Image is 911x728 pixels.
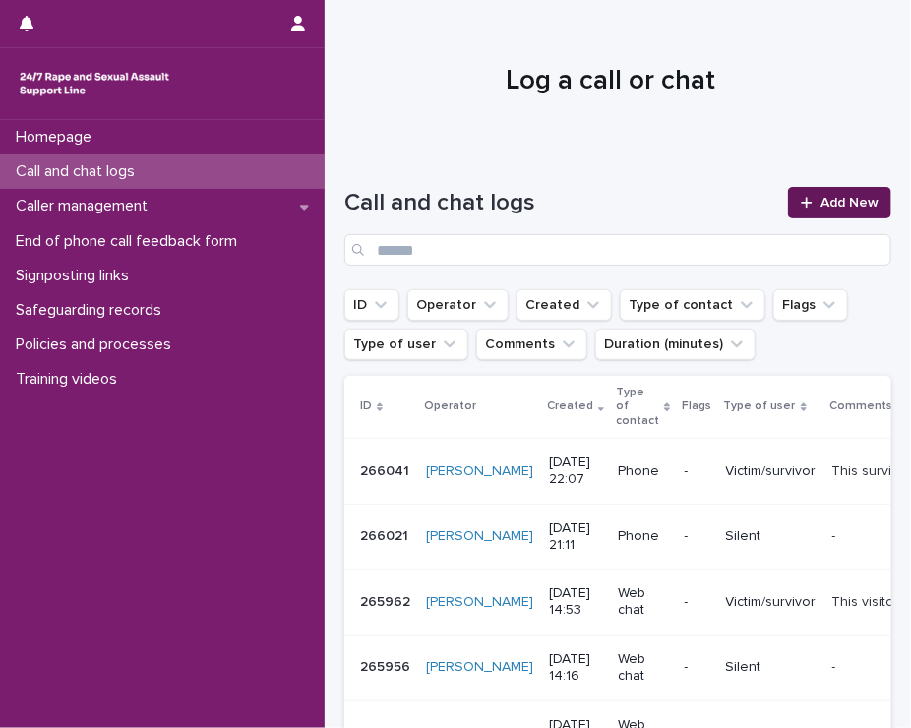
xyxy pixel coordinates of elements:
[8,197,163,215] p: Caller management
[685,594,710,611] p: -
[549,520,602,554] p: [DATE] 21:11
[407,289,509,321] button: Operator
[773,289,848,321] button: Flags
[360,459,413,480] p: 266041
[685,659,710,676] p: -
[620,289,765,321] button: Type of contact
[426,594,533,611] a: [PERSON_NAME]
[726,594,817,611] p: Victim/survivor
[360,395,372,417] p: ID
[820,196,879,210] span: Add New
[549,651,602,685] p: [DATE] 14:16
[685,463,710,480] p: -
[344,289,399,321] button: ID
[788,187,891,218] a: Add New
[8,335,187,354] p: Policies and processes
[516,289,612,321] button: Created
[16,64,173,103] img: rhQMoQhaT3yELyF149Cw
[8,232,253,251] p: End of phone call feedback form
[8,301,177,320] p: Safeguarding records
[830,395,893,417] p: Comments
[618,651,668,685] p: Web chat
[726,463,817,480] p: Victim/survivor
[595,329,756,360] button: Duration (minutes)
[8,162,151,181] p: Call and chat logs
[426,463,533,480] a: [PERSON_NAME]
[8,267,145,285] p: Signposting links
[8,370,133,389] p: Training videos
[683,395,712,417] p: Flags
[726,528,817,545] p: Silent
[832,655,840,676] p: -
[344,234,891,266] input: Search
[360,655,414,676] p: 265956
[360,590,414,611] p: 265962
[549,585,602,619] p: [DATE] 14:53
[424,395,476,417] p: Operator
[832,524,840,545] p: -
[685,528,710,545] p: -
[426,528,533,545] a: [PERSON_NAME]
[726,659,817,676] p: Silent
[616,382,659,432] p: Type of contact
[547,395,593,417] p: Created
[549,455,602,488] p: [DATE] 22:07
[426,659,533,676] a: [PERSON_NAME]
[344,189,776,217] h1: Call and chat logs
[618,585,668,619] p: Web chat
[618,463,668,480] p: Phone
[476,329,587,360] button: Comments
[618,528,668,545] p: Phone
[8,128,107,147] p: Homepage
[344,65,877,98] h1: Log a call or chat
[344,329,468,360] button: Type of user
[724,395,796,417] p: Type of user
[360,524,412,545] p: 266021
